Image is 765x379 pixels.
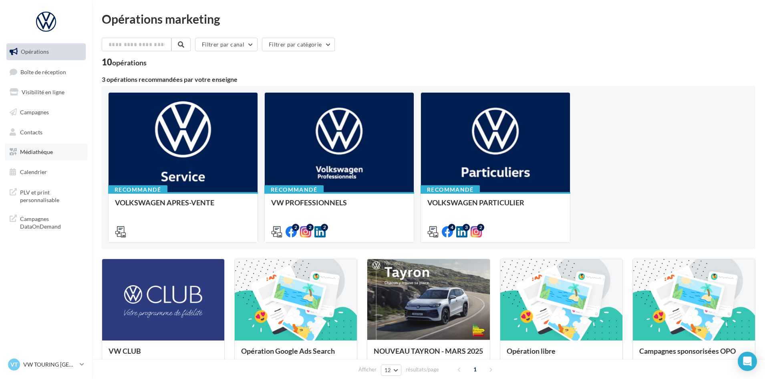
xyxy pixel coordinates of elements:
[22,89,64,95] span: Visibilité en ligne
[20,213,83,231] span: Campagnes DataOnDemand
[102,13,755,25] div: Opérations marketing
[5,210,87,234] a: Campagnes DataOnDemand
[469,363,481,376] span: 1
[21,48,49,55] span: Opérations
[358,366,376,373] span: Afficher
[264,185,324,194] div: Recommandé
[463,224,470,231] div: 3
[241,347,335,355] span: Opération Google Ads Search
[477,224,484,231] div: 2
[23,361,76,369] p: VW TOURING [GEOGRAPHIC_DATA]
[421,185,480,194] div: Recommandé
[427,198,524,207] span: VOLKSWAGEN PARTICULIER
[195,38,258,51] button: Filtrer par canal
[5,184,87,207] a: PLV et print personnalisable
[112,59,147,66] div: opérations
[374,347,483,355] span: NOUVEAU TAYRON - MARS 2025
[6,357,86,372] a: VT VW TOURING [GEOGRAPHIC_DATA]
[406,366,439,373] span: résultats/page
[5,124,87,141] a: Contacts
[102,76,755,83] div: 3 opérations recommandées par votre enseigne
[321,224,328,231] div: 2
[20,168,47,175] span: Calendrier
[5,84,87,101] a: Visibilité en ligne
[385,367,391,373] span: 12
[108,185,167,194] div: Recommandé
[271,198,347,207] span: VW PROFESSIONNELS
[381,365,401,376] button: 12
[5,144,87,160] a: Médiathèque
[448,224,455,231] div: 4
[507,347,556,355] span: Opération libre
[20,187,83,204] span: PLV et print personnalisable
[20,109,49,116] span: Campagnes
[306,224,314,231] div: 2
[102,58,147,67] div: 10
[262,38,335,51] button: Filtrer par catégorie
[5,43,87,60] a: Opérations
[20,128,42,135] span: Contacts
[20,68,66,75] span: Boîte de réception
[10,361,18,369] span: VT
[5,104,87,121] a: Campagnes
[5,164,87,180] a: Calendrier
[109,347,141,355] span: VW CLUB
[20,148,53,155] span: Médiathèque
[639,347,736,355] span: Campagnes sponsorisées OPO
[115,198,214,207] span: VOLKSWAGEN APRES-VENTE
[292,224,299,231] div: 2
[738,352,757,371] div: Open Intercom Messenger
[5,63,87,81] a: Boîte de réception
